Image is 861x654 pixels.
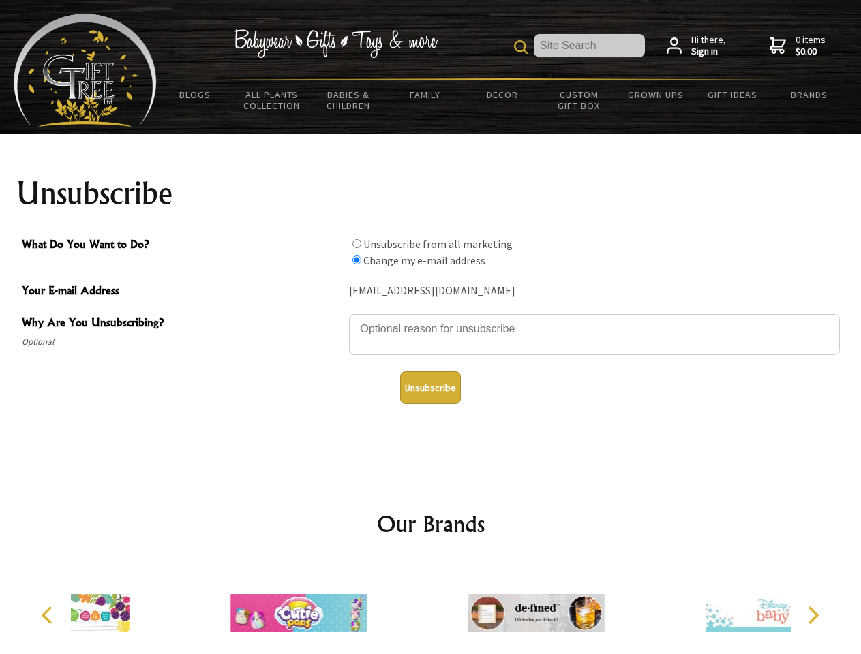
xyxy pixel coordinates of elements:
[363,237,513,251] label: Unsubscribe from all marketing
[387,80,464,109] a: Family
[22,334,342,350] span: Optional
[233,29,438,58] img: Babywear - Gifts - Toys & more
[16,177,845,210] h1: Unsubscribe
[514,40,528,54] img: product search
[464,80,541,109] a: Decor
[22,314,342,334] span: Why Are You Unsubscribing?
[34,600,64,630] button: Previous
[349,281,840,302] div: [EMAIL_ADDRESS][DOMAIN_NAME]
[798,600,828,630] button: Next
[770,34,826,58] a: 0 items$0.00
[691,46,726,58] strong: Sign in
[363,253,485,267] label: Change my e-mail address
[796,33,826,58] span: 0 items
[22,236,342,255] span: What Do You Want to Do?
[694,80,771,109] a: Gift Ideas
[691,34,726,58] span: Hi there,
[796,46,826,58] strong: $0.00
[771,80,848,109] a: Brands
[352,255,361,264] input: What Do You Want to Do?
[27,508,834,540] h2: Our Brands
[617,80,694,109] a: Grown Ups
[157,80,234,109] a: BLOGS
[310,80,387,120] a: Babies & Children
[234,80,311,120] a: All Plants Collection
[22,282,342,302] span: Your E-mail Address
[352,239,361,248] input: What Do You Want to Do?
[400,371,461,404] button: Unsubscribe
[667,34,726,58] a: Hi there,Sign in
[534,34,645,57] input: Site Search
[349,314,840,355] textarea: Why Are You Unsubscribing?
[541,80,618,120] a: Custom Gift Box
[14,14,157,127] img: Babyware - Gifts - Toys and more...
